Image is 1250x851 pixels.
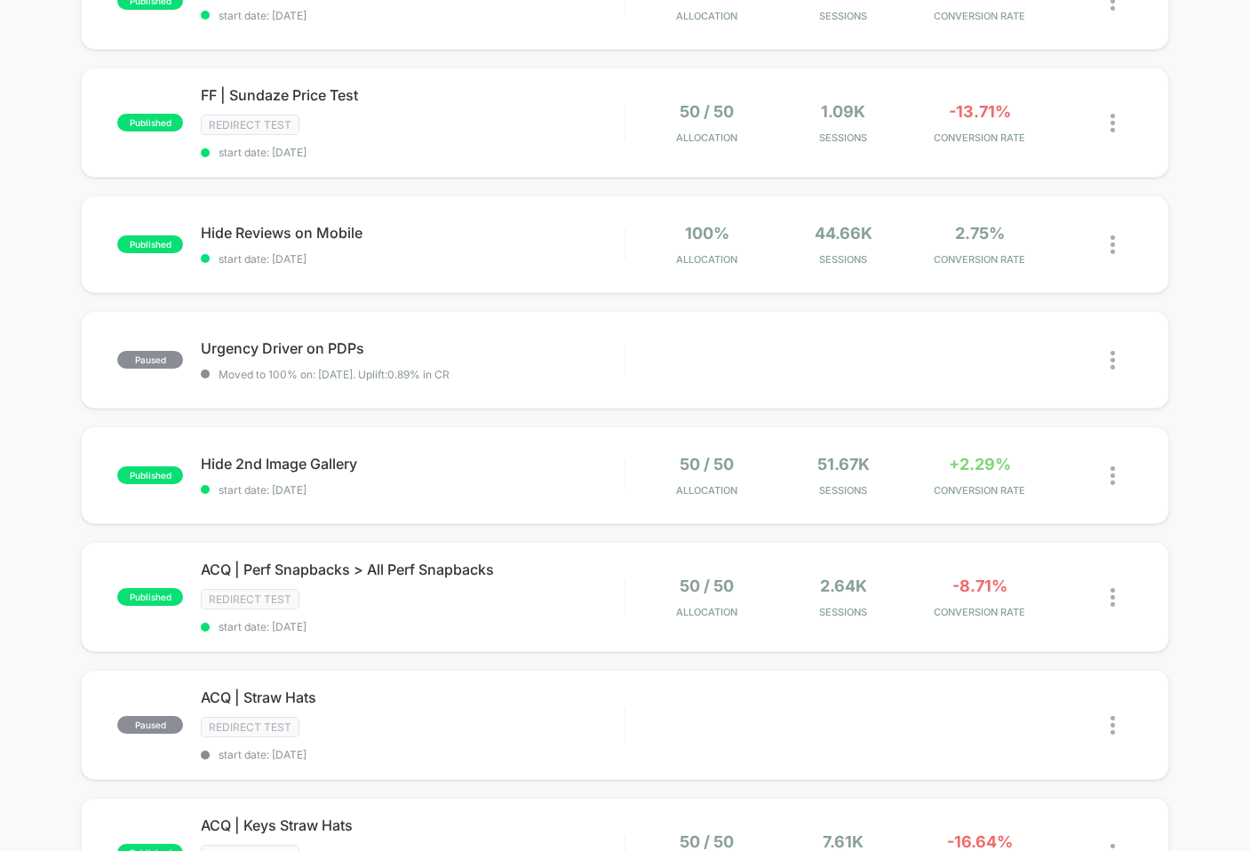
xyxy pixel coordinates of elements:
span: 1.09k [821,102,865,121]
span: ACQ | Keys Straw Hats [201,816,624,834]
span: start date: [DATE] [201,9,624,22]
span: start date: [DATE] [201,146,624,159]
span: Sessions [780,10,907,22]
img: close [1111,466,1115,485]
span: 2.64k [820,577,867,595]
span: Hide Reviews on Mobile [201,224,624,242]
span: start date: [DATE] [201,252,624,266]
span: published [117,466,183,484]
span: CONVERSION RATE [916,253,1043,266]
img: close [1111,588,1115,607]
span: paused [117,716,183,734]
span: Allocation [676,253,737,266]
span: Sessions [780,484,907,497]
span: Allocation [676,10,737,22]
span: 100% [685,224,729,243]
span: FF | Sundaze Price Test [201,86,624,104]
span: ACQ | Straw Hats [201,688,624,706]
span: ACQ | Perf Snapbacks > All Perf Snapbacks [201,561,624,578]
span: published [117,114,183,131]
span: Redirect Test [201,717,299,737]
span: CONVERSION RATE [916,484,1043,497]
span: -8.71% [952,577,1007,595]
span: 50 / 50 [680,577,734,595]
span: 50 / 50 [680,832,734,851]
span: -13.71% [949,102,1011,121]
span: published [117,235,183,253]
span: start date: [DATE] [201,483,624,497]
span: 44.66k [815,224,872,243]
span: 50 / 50 [680,102,734,121]
span: Moved to 100% on: [DATE] . Uplift: 0.89% in CR [219,368,450,381]
span: Sessions [780,253,907,266]
span: start date: [DATE] [201,620,624,633]
span: +2.29% [949,455,1011,473]
span: published [117,588,183,606]
span: Hide 2nd Image Gallery [201,455,624,473]
span: Allocation [676,131,737,144]
span: 7.61k [823,832,864,851]
span: Redirect Test [201,115,299,135]
span: Allocation [676,484,737,497]
span: CONVERSION RATE [916,10,1043,22]
span: start date: [DATE] [201,748,624,761]
img: close [1111,716,1115,735]
span: Redirect Test [201,589,299,609]
span: CONVERSION RATE [916,606,1043,618]
span: paused [117,351,183,369]
span: 51.67k [817,455,870,473]
span: Allocation [676,606,737,618]
span: 2.75% [955,224,1005,243]
span: 50 / 50 [680,455,734,473]
span: Urgency Driver on PDPs [201,339,624,357]
span: Sessions [780,606,907,618]
span: CONVERSION RATE [916,131,1043,144]
img: close [1111,351,1115,370]
span: -16.64% [947,832,1013,851]
span: Sessions [780,131,907,144]
img: close [1111,235,1115,254]
img: close [1111,114,1115,132]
